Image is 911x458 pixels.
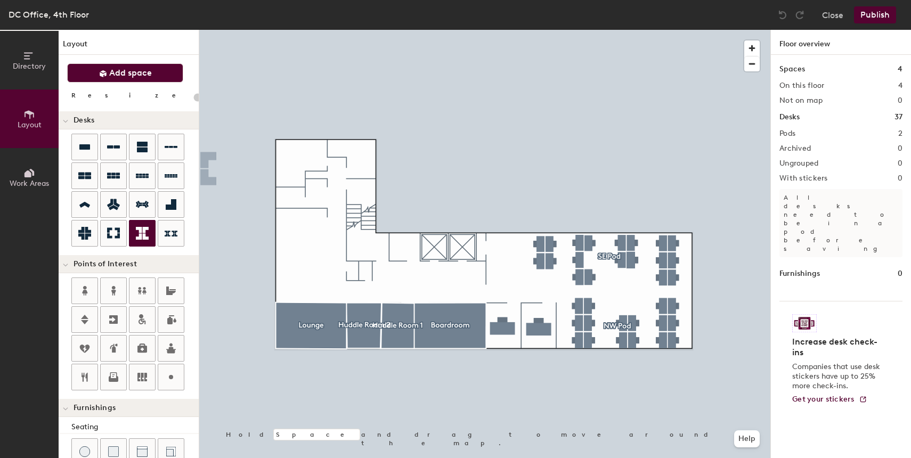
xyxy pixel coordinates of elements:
[898,129,902,138] h2: 2
[9,8,89,21] div: DC Office, 4th Floor
[59,38,199,55] h1: Layout
[898,81,902,90] h2: 4
[792,395,855,404] span: Get your stickers
[74,116,94,125] span: Desks
[779,189,902,257] p: All desks need to be in a pod before saving
[734,430,760,447] button: Help
[166,446,176,457] img: Couch (corner)
[822,6,843,23] button: Close
[67,63,183,83] button: Add space
[898,144,902,153] h2: 0
[898,96,902,105] h2: 0
[779,159,819,168] h2: Ungrouped
[794,10,805,20] img: Redo
[792,395,867,404] a: Get your stickers
[792,362,883,391] p: Companies that use desk stickers have up to 25% more check-ins.
[779,129,795,138] h2: Pods
[779,96,823,105] h2: Not on map
[898,159,902,168] h2: 0
[779,174,828,183] h2: With stickers
[18,120,42,129] span: Layout
[779,81,825,90] h2: On this floor
[137,446,148,457] img: Couch (middle)
[71,91,189,100] div: Resize
[108,446,119,457] img: Cushion
[779,111,800,123] h1: Desks
[79,446,90,457] img: Stool
[777,10,788,20] img: Undo
[109,68,152,78] span: Add space
[779,144,811,153] h2: Archived
[792,314,817,332] img: Sticker logo
[771,30,911,55] h1: Floor overview
[74,260,137,268] span: Points of Interest
[898,63,902,75] h1: 4
[71,421,199,433] div: Seating
[898,174,902,183] h2: 0
[779,268,820,280] h1: Furnishings
[894,111,902,123] h1: 37
[13,62,46,71] span: Directory
[74,404,116,412] span: Furnishings
[854,6,896,23] button: Publish
[779,63,805,75] h1: Spaces
[792,337,883,358] h4: Increase desk check-ins
[898,268,902,280] h1: 0
[10,179,49,188] span: Work Areas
